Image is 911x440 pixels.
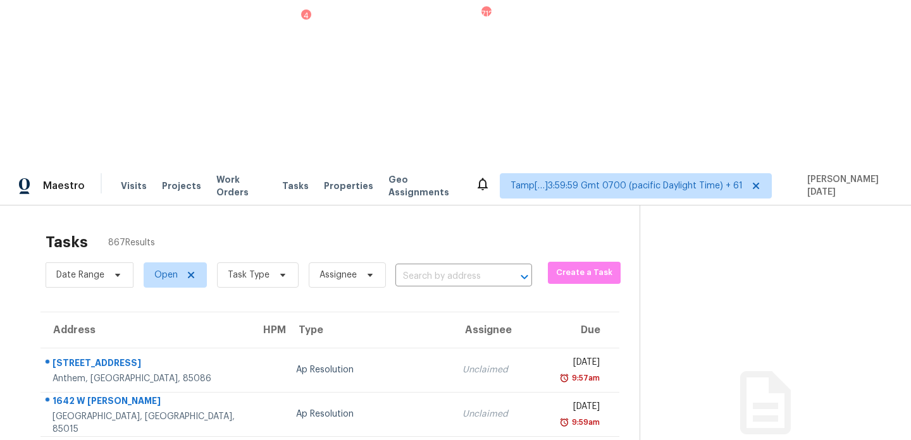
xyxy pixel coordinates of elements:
[296,364,442,376] div: Ap Resolution
[53,357,240,372] div: [STREET_ADDRESS]
[569,416,600,429] div: 9:59am
[802,173,892,199] span: [PERSON_NAME][DATE]
[251,312,286,348] th: HPM
[53,372,240,385] div: Anthem, [GEOGRAPHIC_DATA], 85086
[43,180,85,192] span: Maestro
[108,236,155,249] span: 867 Results
[559,416,569,429] img: Overdue Alarm Icon
[462,364,536,376] div: Unclaimed
[548,262,621,284] button: Create a Task
[554,266,614,280] span: Create a Task
[296,408,442,420] div: Ap Resolution
[511,180,743,192] span: Tamp[…]3:59:59 Gmt 0700 (pacific Daylight Time) + 61
[462,408,536,420] div: Unclaimed
[40,312,251,348] th: Address
[556,400,600,416] div: [DATE]
[559,372,569,384] img: Overdue Alarm Icon
[282,181,309,190] span: Tasks
[556,356,600,372] div: [DATE]
[154,269,178,281] span: Open
[46,236,88,248] h2: Tasks
[324,180,373,192] span: Properties
[319,269,357,281] span: Assignee
[286,312,452,348] th: Type
[228,269,270,281] span: Task Type
[53,394,240,410] div: 1642 W [PERSON_NAME]
[216,173,267,199] span: Work Orders
[53,410,240,436] div: [GEOGRAPHIC_DATA], [GEOGRAPHIC_DATA], 85015
[452,312,546,348] th: Assignee
[121,180,147,192] span: Visits
[516,268,533,286] button: Open
[569,372,600,384] div: 9:57am
[395,267,497,286] input: Search by address
[546,312,619,348] th: Due
[56,269,104,281] span: Date Range
[388,173,461,199] span: Geo Assignments
[162,180,201,192] span: Projects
